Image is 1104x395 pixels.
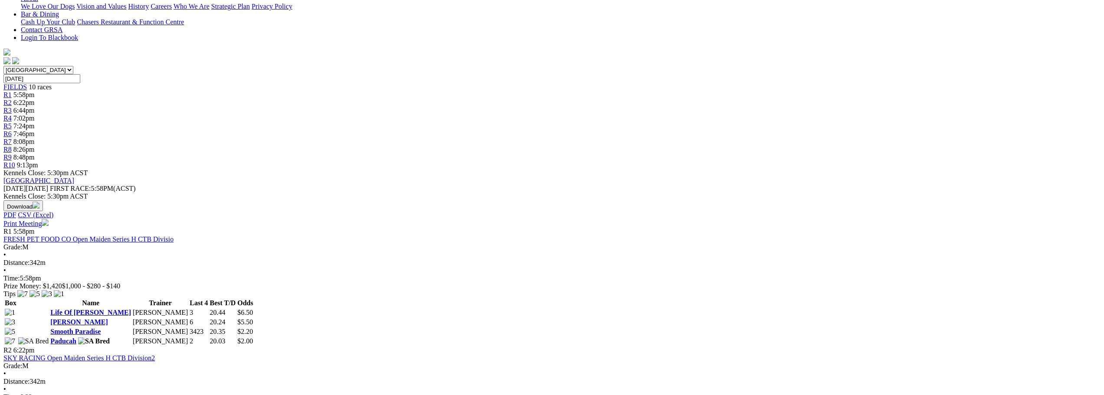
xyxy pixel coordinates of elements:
[54,290,64,298] img: 1
[5,299,16,307] span: Box
[3,161,15,169] a: R10
[3,193,1101,200] div: Kennels Close: 5:30pm ACST
[3,185,26,192] span: [DATE]
[50,328,101,335] a: Smooth Paradise
[211,3,250,10] a: Strategic Plan
[237,337,253,345] span: $2.00
[13,146,35,153] span: 8:26pm
[209,337,236,346] td: 20.03
[21,18,1101,26] div: Bar & Dining
[3,259,29,266] span: Distance:
[33,202,39,209] img: download.svg
[21,18,75,26] a: Cash Up Your Club
[151,3,172,10] a: Careers
[209,299,236,307] th: Best T/D
[3,220,49,227] a: Print Meeting
[42,290,52,298] img: 3
[18,337,49,345] img: SA Bred
[3,153,12,161] a: R9
[209,318,236,326] td: 20.24
[3,146,12,153] a: R8
[13,346,35,354] span: 6:22pm
[3,251,6,258] span: •
[3,107,12,114] a: R3
[42,219,49,226] img: printer.svg
[18,211,53,219] a: CSV (Excel)
[50,299,131,307] th: Name
[17,161,38,169] span: 9:13pm
[5,309,15,317] img: 1
[3,362,23,369] span: Grade:
[189,308,208,317] td: 3
[3,378,29,385] span: Distance:
[237,318,253,326] span: $5.50
[132,337,188,346] td: [PERSON_NAME]
[3,354,155,362] a: SKY RACING Open Maiden Series H CTB Division2
[13,228,35,235] span: 5:58pm
[3,211,16,219] a: PDF
[3,138,12,145] span: R7
[3,200,43,211] button: Download
[132,308,188,317] td: [PERSON_NAME]
[3,169,88,176] span: Kennels Close: 5:30pm ACST
[50,337,76,345] a: Paducah
[50,318,108,326] a: [PERSON_NAME]
[13,138,35,145] span: 8:08pm
[13,107,35,114] span: 6:44pm
[3,130,12,137] span: R6
[50,185,136,192] span: 5:58PM(ACST)
[174,3,210,10] a: Who We Are
[5,318,15,326] img: 3
[3,114,12,122] a: R4
[77,18,184,26] a: Chasers Restaurant & Function Centre
[3,282,1101,290] div: Prize Money: $1,420
[17,290,28,298] img: 7
[5,337,15,345] img: 7
[3,235,174,243] a: FRESH PET FOOD CO Open Maiden Series H CTB Divisio
[209,308,236,317] td: 20.44
[21,3,1101,10] div: About
[12,57,19,64] img: twitter.svg
[13,122,35,130] span: 7:24pm
[3,362,1101,370] div: M
[3,290,16,297] span: Tips
[29,290,40,298] img: 5
[3,57,10,64] img: facebook.svg
[21,26,62,33] a: Contact GRSA
[209,327,236,336] td: 20.35
[21,10,59,18] a: Bar & Dining
[3,91,12,98] a: R1
[3,185,48,192] span: [DATE]
[3,74,80,83] input: Select date
[21,3,75,10] a: We Love Our Dogs
[3,228,12,235] span: R1
[13,91,35,98] span: 5:58pm
[3,122,12,130] span: R5
[132,299,188,307] th: Trainer
[21,34,78,41] a: Login To Blackbook
[3,99,12,106] a: R2
[50,185,91,192] span: FIRST RACE:
[237,328,253,335] span: $2.20
[3,83,27,91] a: FIELDS
[189,327,208,336] td: 3423
[3,385,6,393] span: •
[128,3,149,10] a: History
[3,177,74,184] a: [GEOGRAPHIC_DATA]
[13,99,35,106] span: 6:22pm
[189,318,208,326] td: 6
[62,282,121,290] span: $1,000 - $280 - $140
[13,130,35,137] span: 7:46pm
[3,378,1101,385] div: 342m
[5,328,15,336] img: 5
[252,3,292,10] a: Privacy Policy
[3,274,1101,282] div: 5:58pm
[76,3,126,10] a: Vision and Values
